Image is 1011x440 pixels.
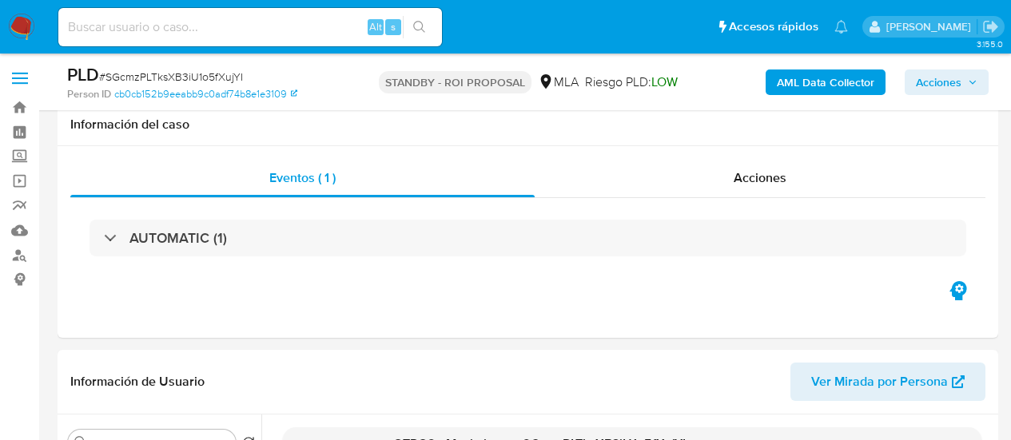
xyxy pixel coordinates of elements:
[129,229,227,247] h3: AUTOMATIC (1)
[905,69,989,95] button: Acciones
[766,69,886,95] button: AML Data Collector
[99,69,243,85] span: # SGcmzPLTksXB3iU1o5fXujYI
[67,61,99,87] b: PLD
[403,16,436,38] button: search-icon
[777,69,874,95] b: AML Data Collector
[391,19,396,34] span: s
[90,220,966,256] div: AUTOMATIC (1)
[369,19,382,34] span: Alt
[834,20,848,34] a: Notificaciones
[538,73,579,91] div: MLA
[114,87,297,101] a: cb0cb152b9eeabb9c0adf74b8e1e3109
[70,117,985,133] h1: Información del caso
[982,18,999,35] a: Salir
[651,73,678,91] span: LOW
[379,71,531,93] p: STANDBY - ROI PROPOSAL
[70,374,205,390] h1: Información de Usuario
[67,87,111,101] b: Person ID
[811,363,948,401] span: Ver Mirada por Persona
[269,168,336,187] span: Eventos ( 1 )
[916,69,961,95] span: Acciones
[734,168,786,187] span: Acciones
[886,19,977,34] p: gabriela.sanchez@mercadolibre.com
[58,17,442,38] input: Buscar usuario o caso...
[790,363,985,401] button: Ver Mirada por Persona
[729,18,818,35] span: Accesos rápidos
[585,73,678,91] span: Riesgo PLD:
